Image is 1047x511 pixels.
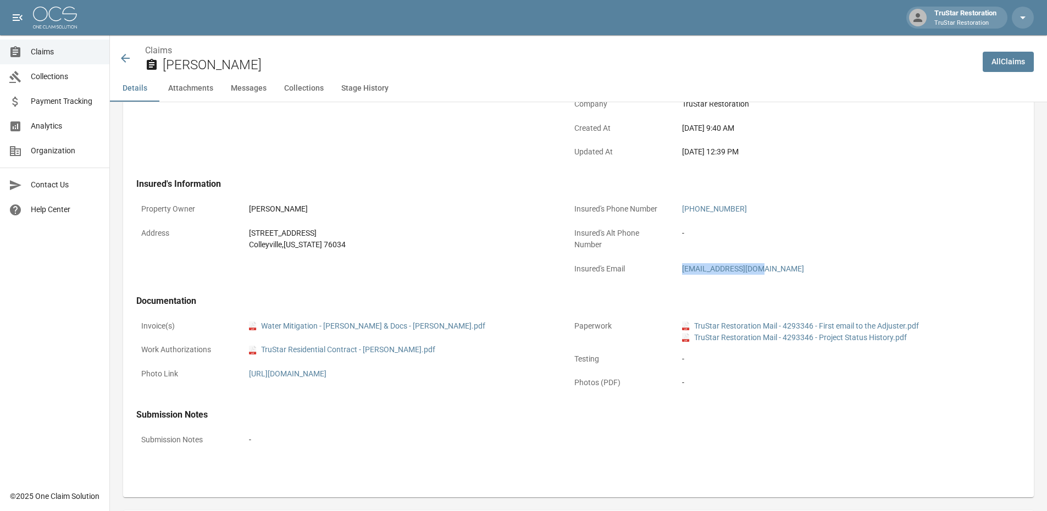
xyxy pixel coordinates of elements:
[31,120,101,132] span: Analytics
[145,44,974,57] nav: breadcrumb
[682,123,984,134] div: [DATE] 9:40 AM
[7,7,29,29] button: open drawer
[33,7,77,29] img: ocs-logo-white-transparent.png
[159,75,222,102] button: Attachments
[569,348,668,370] p: Testing
[934,19,996,28] p: TruStar Restoration
[31,71,101,82] span: Collections
[682,264,804,273] a: [EMAIL_ADDRESS][DOMAIN_NAME]
[136,363,235,385] p: Photo Link
[569,93,668,115] p: Company
[249,434,984,446] div: -
[930,8,1001,27] div: TruStar Restoration
[682,204,747,213] a: [PHONE_NUMBER]
[275,75,333,102] button: Collections
[569,315,668,337] p: Paperwork
[682,146,984,158] div: [DATE] 12:39 PM
[136,223,235,244] p: Address
[136,198,235,220] p: Property Owner
[569,372,668,393] p: Photos (PDF)
[163,57,974,73] h2: [PERSON_NAME]
[682,320,919,332] a: pdfTruStar Restoration Mail - 4293346 - First email to the Adjuster.pdf
[136,409,989,420] h4: Submission Notes
[569,198,668,220] p: Insured's Phone Number
[110,75,159,102] button: Details
[333,75,397,102] button: Stage History
[569,141,668,163] p: Updated At
[249,239,551,251] div: Colleyville , [US_STATE] 76034
[249,344,435,356] a: pdfTruStar Residential Contract - [PERSON_NAME].pdf
[31,145,101,157] span: Organization
[249,203,551,215] div: [PERSON_NAME]
[31,46,101,58] span: Claims
[682,98,984,110] div: TruStar Restoration
[136,179,989,190] h4: Insured's Information
[569,223,668,255] p: Insured's Alt Phone Number
[110,75,1047,102] div: anchor tabs
[222,75,275,102] button: Messages
[682,332,907,343] a: pdfTruStar Restoration Mail - 4293346 - Project Status History.pdf
[136,296,989,307] h4: Documentation
[983,52,1034,72] a: AllClaims
[31,204,101,215] span: Help Center
[569,258,668,280] p: Insured's Email
[682,353,984,365] div: -
[249,320,485,332] a: pdfWater Mitigation - [PERSON_NAME] & Docs - [PERSON_NAME].pdf
[136,429,235,451] p: Submission Notes
[145,45,172,55] a: Claims
[682,227,984,239] div: -
[249,227,551,239] div: [STREET_ADDRESS]
[31,179,101,191] span: Contact Us
[569,118,668,139] p: Created At
[10,491,99,502] div: © 2025 One Claim Solution
[136,339,235,360] p: Work Authorizations
[136,315,235,337] p: Invoice(s)
[249,369,326,378] a: [URL][DOMAIN_NAME]
[31,96,101,107] span: Payment Tracking
[682,377,984,388] div: -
